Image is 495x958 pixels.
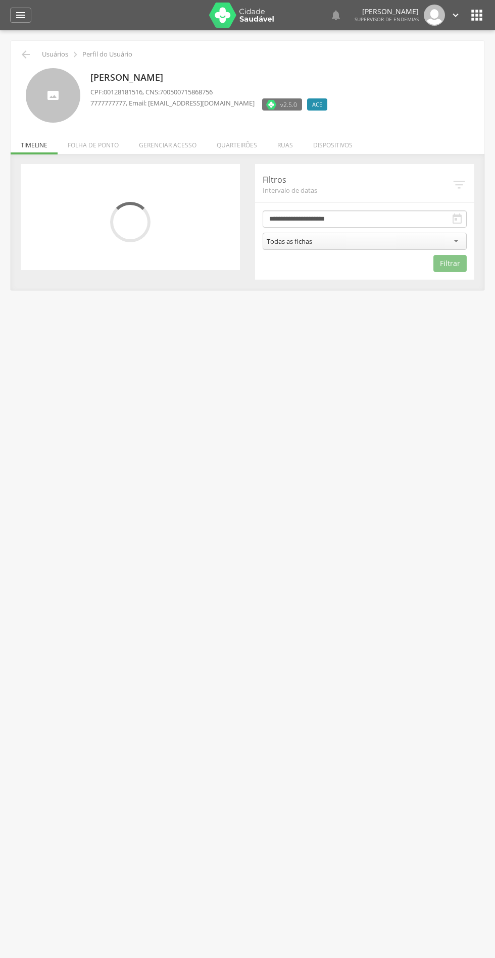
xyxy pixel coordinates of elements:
i:  [330,9,342,21]
span: ACE [312,100,322,109]
p: CPF: , CNS: [90,87,332,97]
span: 700500715868756 [160,87,213,96]
span: Intervalo de datas [263,186,452,195]
p: [PERSON_NAME] [90,71,332,84]
p: [PERSON_NAME] [355,8,419,15]
p: , Email: [EMAIL_ADDRESS][DOMAIN_NAME] [90,98,255,108]
i: Voltar [20,48,32,61]
i:  [452,177,467,192]
i:  [469,7,485,23]
span: 7777777777 [90,98,126,108]
div: Todas as fichas [267,237,312,246]
p: Filtros [263,174,452,186]
span: Supervisor de Endemias [355,16,419,23]
label: Versão do aplicativo [262,98,302,111]
li: Quarteirões [207,131,267,154]
p: Perfil do Usuário [82,50,132,59]
li: Dispositivos [303,131,363,154]
span: 00128181516 [104,87,142,96]
li: Gerenciar acesso [129,131,207,154]
i:  [451,213,463,225]
a:  [10,8,31,23]
i:  [70,49,81,60]
span: v2.5.0 [280,99,297,110]
li: Ruas [267,131,303,154]
p: Usuários [42,50,68,59]
a:  [330,5,342,26]
li: Folha de ponto [58,131,129,154]
a:  [450,5,461,26]
i:  [15,9,27,21]
i:  [450,10,461,21]
button: Filtrar [433,255,467,272]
